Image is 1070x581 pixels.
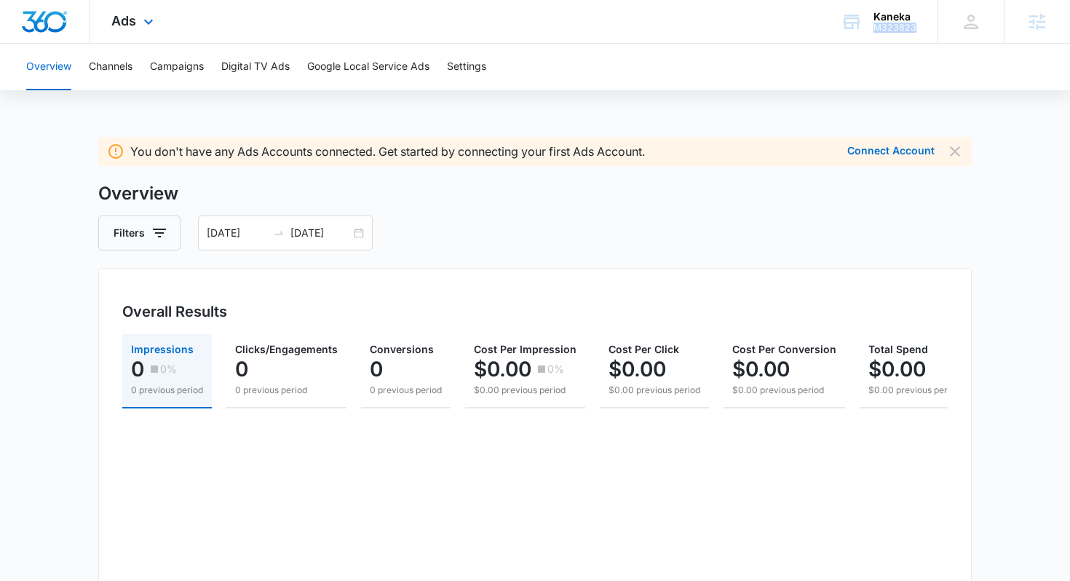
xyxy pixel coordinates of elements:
button: Settings [447,44,486,90]
span: to [273,227,285,239]
div: account name [873,11,916,23]
span: Clicks/Engagements [235,343,338,355]
p: 0 [235,357,248,381]
span: swap-right [273,227,285,239]
span: Total Spend [868,343,928,355]
p: $0.00 [732,357,790,381]
p: $0.00 previous period [732,384,836,397]
span: Ads [111,13,136,28]
p: 0 [131,357,144,381]
p: $0.00 previous period [474,384,576,397]
p: $0.00 [474,357,531,381]
p: 0% [547,364,564,374]
button: Connect Account [847,146,935,156]
p: $0.00 [868,357,926,381]
div: account id [873,23,916,33]
button: Channels [89,44,132,90]
button: Campaigns [150,44,204,90]
p: You don't have any Ads Accounts connected. Get started by connecting your first Ads Account. [130,143,645,160]
p: 0 [370,357,383,381]
button: Digital TV Ads [221,44,290,90]
input: End date [290,225,351,241]
span: Conversions [370,343,434,355]
h3: Overview [98,181,972,207]
button: Google Local Service Ads [307,44,429,90]
p: 0 previous period [235,384,338,397]
button: Overview [26,44,71,90]
button: Filters [98,216,181,250]
p: 0 previous period [370,384,442,397]
span: Cost Per Impression [474,343,576,355]
span: Impressions [131,343,194,355]
p: 0 previous period [131,384,203,397]
h3: Overall Results [122,301,227,323]
span: Cost Per Click [609,343,679,355]
span: Cost Per Conversion [732,343,836,355]
p: $0.00 previous period [868,384,960,397]
p: $0.00 [609,357,666,381]
p: $0.00 previous period [609,384,700,397]
p: 0% [160,364,177,374]
input: Start date [207,225,267,241]
button: Dismiss [946,143,963,160]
